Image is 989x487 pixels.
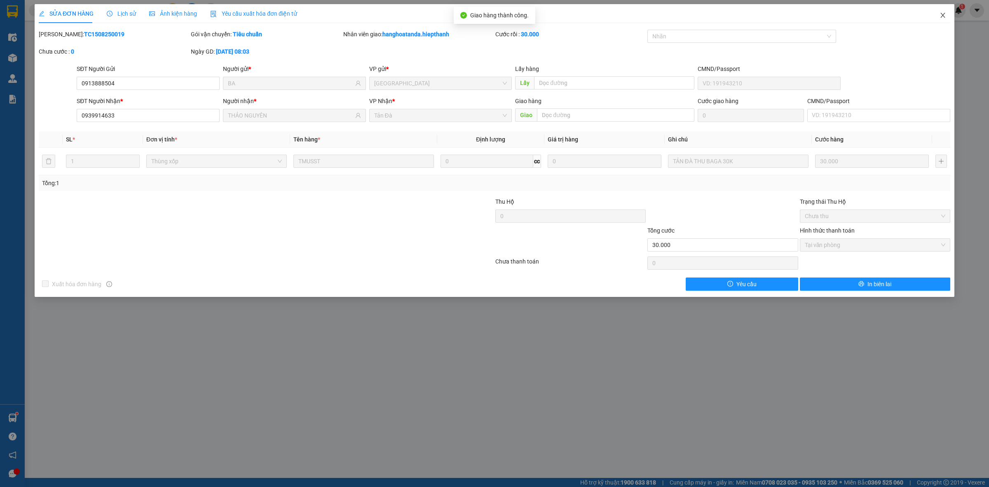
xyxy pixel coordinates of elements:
span: Tổng cước [647,227,675,234]
span: close [940,12,946,19]
div: SĐT Người Gửi [77,64,220,73]
span: Tại văn phòng [805,239,945,251]
span: Định lượng [476,136,505,143]
b: Tiêu chuẩn [233,31,262,38]
div: Tổng: 1 [42,179,382,188]
span: Yêu cầu xuất hóa đơn điện tử [210,10,297,17]
span: Thùng xốp [151,155,282,167]
input: VD: Bàn, Ghế [293,155,434,168]
th: Ghi chú [665,132,812,148]
span: In biên lai [867,280,891,289]
input: Cước giao hàng [698,109,804,122]
span: Ảnh kiện hàng [149,10,197,17]
span: user [355,113,361,118]
span: SỬA ĐƠN HÀNG [39,10,94,17]
b: hanghoatanda.hiepthanh [382,31,449,38]
div: Người nhận [223,96,366,106]
span: Cước hàng [815,136,844,143]
span: Giao [515,108,537,122]
div: [PERSON_NAME]: [39,30,189,39]
div: Chưa cước : [39,47,189,56]
input: Dọc đường [534,76,694,89]
span: Lấy [515,76,534,89]
span: Đơn vị tính [146,136,177,143]
b: 30.000 [521,31,539,38]
input: Ghi Chú [668,155,809,168]
span: printer [858,281,864,287]
div: Gói vận chuyển: [191,30,341,39]
b: TC1508250019 [84,31,124,38]
span: Giá trị hàng [548,136,578,143]
input: 0 [548,155,661,168]
button: exclamation-circleYêu cầu [686,278,798,291]
div: Ngày GD: [191,47,341,56]
span: Lịch sử [107,10,136,17]
span: Tân Châu [374,77,507,89]
button: plus [935,155,947,168]
input: Tên người gửi [228,79,354,88]
span: Xuất hóa đơn hàng [49,280,105,289]
input: Tên người nhận [228,111,354,120]
label: Cước giao hàng [698,98,738,104]
img: icon [210,11,217,17]
button: delete [42,155,55,168]
span: Tên hàng [293,136,320,143]
div: Trạng thái Thu Hộ [800,197,950,206]
span: Yêu cầu [736,280,757,289]
span: exclamation-circle [727,281,733,287]
span: info-circle [106,281,112,287]
span: Chưa thu [805,210,945,222]
div: SĐT Người Nhận [77,96,220,106]
b: [DATE] 08:03 [216,48,249,55]
span: check-circle [460,12,467,19]
span: Lấy hàng [515,66,539,72]
input: Dọc đường [537,108,694,122]
div: Người gửi [223,64,366,73]
span: Thu Hộ [495,198,514,205]
input: VD: 191943210 [698,77,841,90]
span: Giao hàng [515,98,541,104]
span: user [355,80,361,86]
div: CMND/Passport [698,64,841,73]
span: Giao hàng thành công. [470,12,529,19]
div: Cước rồi : [495,30,646,39]
div: VP gửi [369,64,512,73]
b: 0 [71,48,74,55]
div: Nhân viên giao: [343,30,494,39]
button: printerIn biên lai [800,278,950,291]
label: Hình thức thanh toán [800,227,855,234]
span: edit [39,11,45,16]
span: Tản Đà [374,109,507,122]
span: VP Nhận [369,98,392,104]
span: picture [149,11,155,16]
span: SL [66,136,73,143]
div: Chưa thanh toán [494,257,647,271]
input: 0 [815,155,929,168]
div: CMND/Passport [807,96,950,106]
span: clock-circle [107,11,112,16]
span: cc [533,155,541,168]
button: Close [931,4,954,27]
